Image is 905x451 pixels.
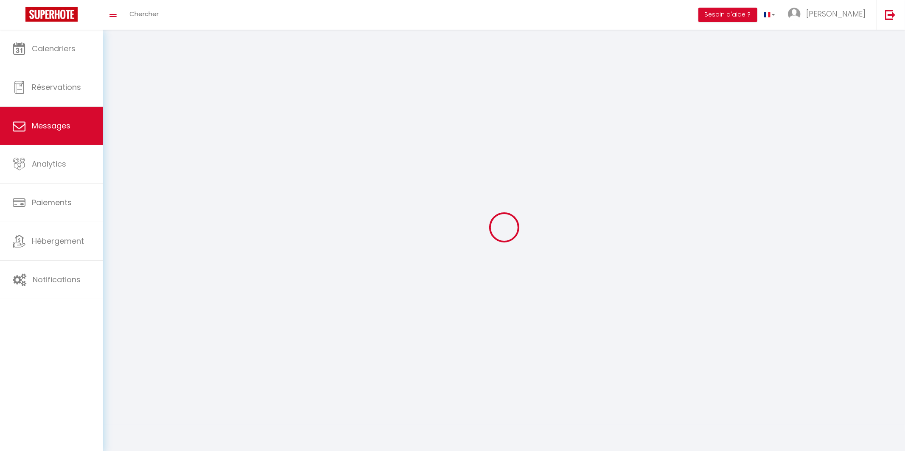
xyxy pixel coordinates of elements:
span: Chercher [129,9,159,18]
span: Messages [32,120,70,131]
img: Super Booking [25,7,78,22]
span: Analytics [32,159,66,169]
button: Besoin d'aide ? [698,8,757,22]
span: Calendriers [32,43,76,54]
span: [PERSON_NAME] [806,8,866,19]
span: Paiements [32,197,72,208]
span: Notifications [33,274,81,285]
img: logout [885,9,896,20]
img: ... [788,8,801,20]
span: Hébergement [32,236,84,246]
span: Réservations [32,82,81,92]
